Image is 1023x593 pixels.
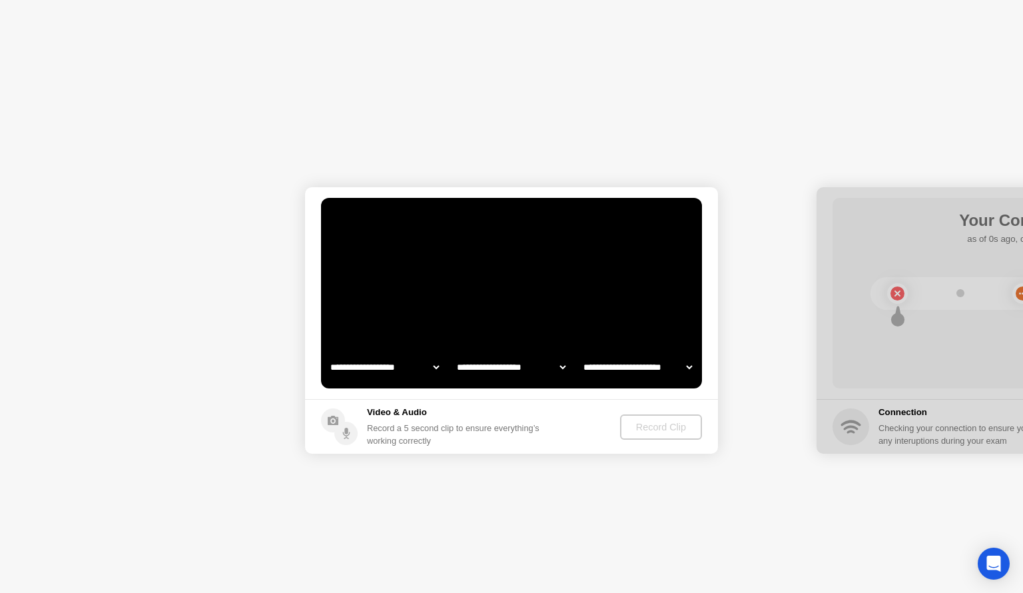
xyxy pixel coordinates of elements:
select: Available speakers [454,354,568,380]
select: Available cameras [328,354,442,380]
select: Available microphones [581,354,695,380]
div: Record Clip [625,422,697,432]
div: Record a 5 second clip to ensure everything’s working correctly [367,422,545,447]
div: Open Intercom Messenger [978,548,1010,580]
button: Record Clip [620,414,702,440]
h5: Video & Audio [367,406,545,419]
